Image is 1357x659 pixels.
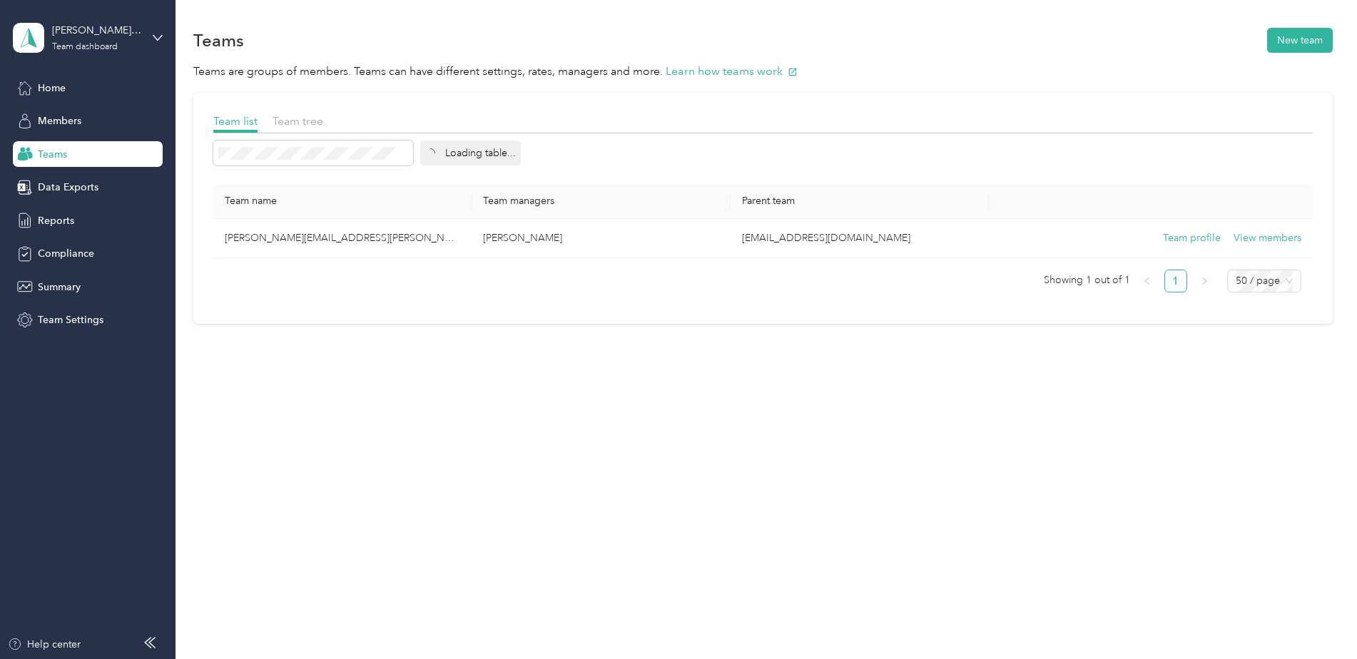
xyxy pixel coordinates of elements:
[1164,270,1187,292] li: 1
[8,637,81,652] button: Help center
[273,114,323,128] span: Team tree
[38,180,98,195] span: Data Exports
[1234,230,1301,246] button: View members
[483,230,719,246] p: [PERSON_NAME]
[1236,270,1293,292] span: 50 / page
[38,246,94,261] span: Compliance
[38,147,67,162] span: Teams
[1193,270,1216,292] li: Next Page
[1143,277,1152,285] span: left
[38,312,103,327] span: Team Settings
[38,280,81,295] span: Summary
[1163,230,1221,246] button: Team profile
[1227,270,1301,292] div: Page Size
[213,219,472,258] td: jason.gard@graybar.com
[731,219,990,258] td: FAVR@graybar.com
[1165,270,1186,292] a: 1
[1267,28,1333,53] button: New team
[1277,579,1357,659] iframe: Everlance-gr Chat Button Frame
[1136,270,1159,292] li: Previous Page
[193,33,244,48] h1: Teams
[1200,277,1209,285] span: right
[472,183,731,219] th: Team managers
[1136,270,1159,292] button: left
[1193,270,1216,292] button: right
[38,81,66,96] span: Home
[731,183,990,219] th: Parent team
[420,141,521,165] div: Loading table...
[38,113,81,128] span: Members
[38,213,74,228] span: Reports
[52,43,118,51] div: Team dashboard
[213,183,472,219] th: Team name
[52,23,141,38] div: [PERSON_NAME][EMAIL_ADDRESS][PERSON_NAME][DOMAIN_NAME]
[193,63,1333,81] p: Teams are groups of members. Teams can have different settings, rates, managers and more.
[213,114,258,128] span: Team list
[666,63,798,81] button: Learn how teams work
[1044,270,1130,291] span: Showing 1 out of 1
